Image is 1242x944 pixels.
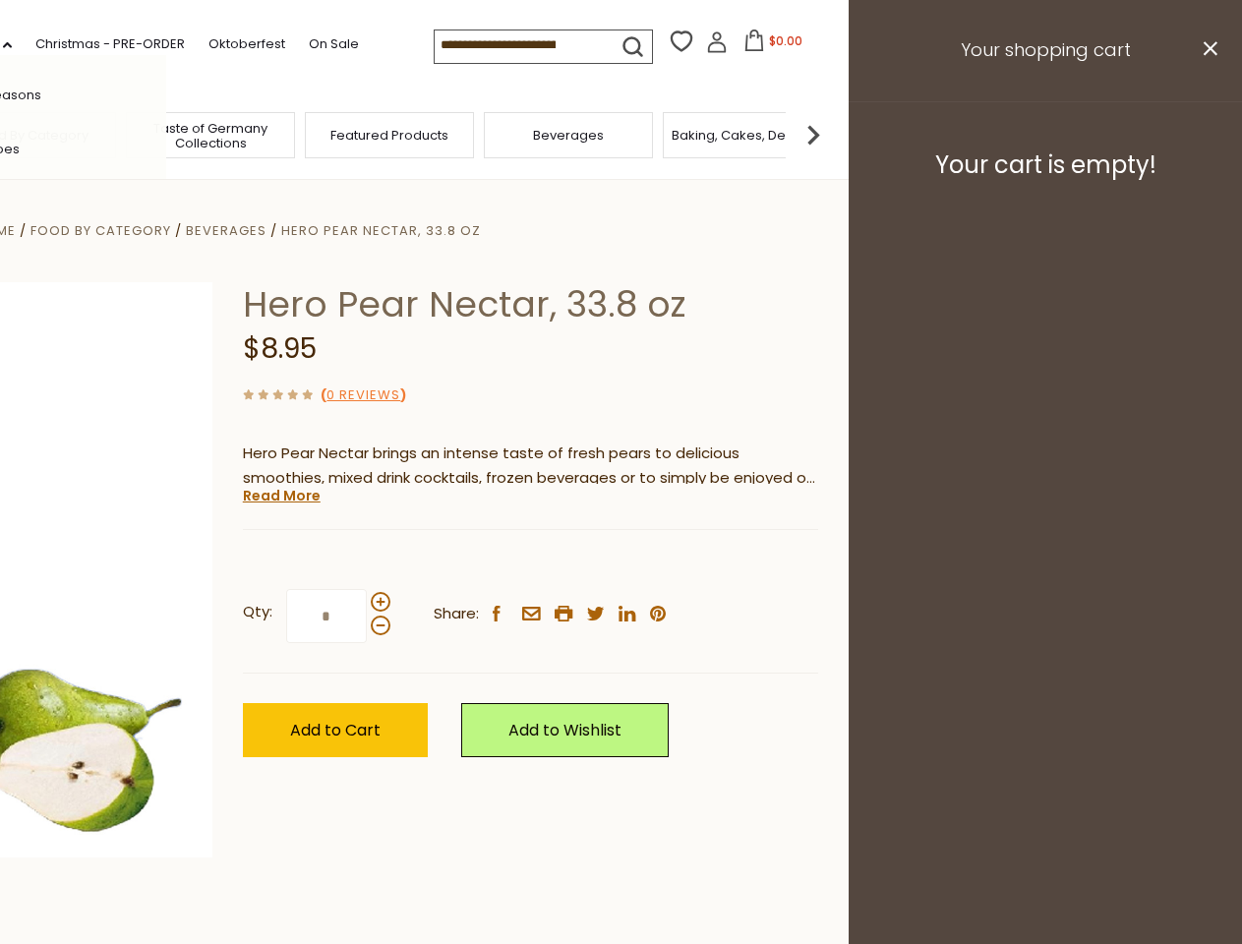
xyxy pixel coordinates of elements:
[243,703,428,757] button: Add to Cart
[290,719,381,741] span: Add to Cart
[309,33,359,55] a: On Sale
[533,128,604,143] a: Beverages
[35,33,185,55] a: Christmas - PRE-ORDER
[186,221,266,240] a: Beverages
[243,600,272,624] strong: Qty:
[769,32,802,49] span: $0.00
[794,115,833,154] img: next arrow
[873,150,1217,180] h3: Your cart is empty!
[281,221,481,240] a: Hero Pear Nectar, 33.8 oz
[330,128,448,143] a: Featured Products
[672,128,824,143] a: Baking, Cakes, Desserts
[326,385,400,406] a: 0 Reviews
[434,602,479,626] span: Share:
[461,703,669,757] a: Add to Wishlist
[132,121,289,150] a: Taste of Germany Collections
[243,442,818,491] p: Hero Pear Nectar brings an intense taste of fresh pears to delicious smoothies, mixed drink cockt...
[243,282,818,326] h1: Hero Pear Nectar, 33.8 oz
[208,33,285,55] a: Oktoberfest
[243,329,317,368] span: $8.95
[286,589,367,643] input: Qty:
[30,221,171,240] a: Food By Category
[321,385,406,404] span: ( )
[243,486,321,505] a: Read More
[732,29,815,59] button: $0.00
